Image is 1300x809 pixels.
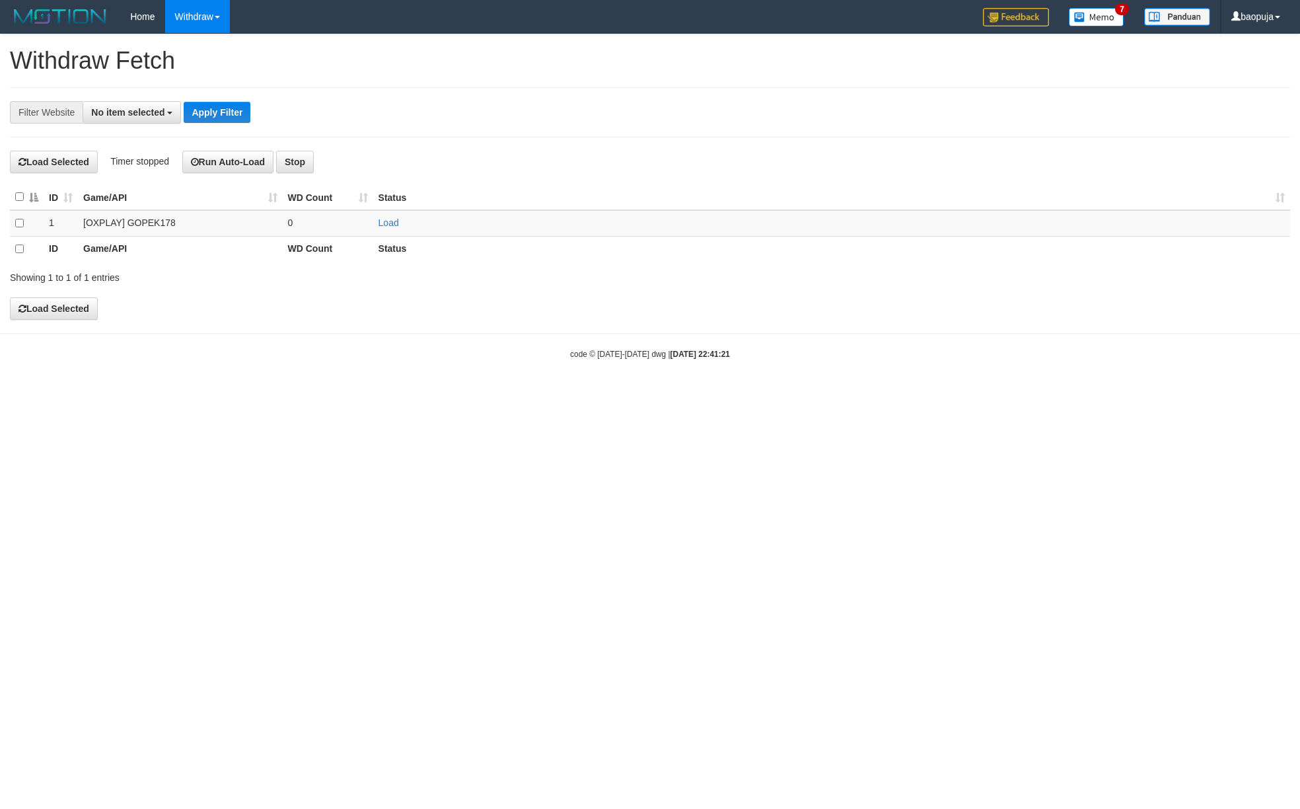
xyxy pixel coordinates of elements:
[288,217,293,228] span: 0
[10,101,83,124] div: Filter Website
[10,151,98,173] button: Load Selected
[10,297,98,320] button: Load Selected
[283,236,373,262] th: WD Count
[44,184,78,210] th: ID: activate to sort column ascending
[1144,8,1210,26] img: panduan.png
[110,156,169,167] span: Timer stopped
[1115,3,1129,15] span: 7
[78,210,283,237] td: [OXPLAY] GOPEK178
[373,236,1290,262] th: Status
[379,217,399,228] a: Load
[10,266,532,284] div: Showing 1 to 1 of 1 entries
[670,350,730,359] strong: [DATE] 22:41:21
[373,184,1290,210] th: Status: activate to sort column ascending
[91,107,164,118] span: No item selected
[184,102,250,123] button: Apply Filter
[83,101,181,124] button: No item selected
[44,236,78,262] th: ID
[10,48,1290,74] h1: Withdraw Fetch
[44,210,78,237] td: 1
[78,236,283,262] th: Game/API
[283,184,373,210] th: WD Count: activate to sort column ascending
[276,151,314,173] button: Stop
[182,151,274,173] button: Run Auto-Load
[983,8,1049,26] img: Feedback.jpg
[1069,8,1124,26] img: Button%20Memo.svg
[10,7,110,26] img: MOTION_logo.png
[78,184,283,210] th: Game/API: activate to sort column ascending
[570,350,730,359] small: code © [DATE]-[DATE] dwg |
